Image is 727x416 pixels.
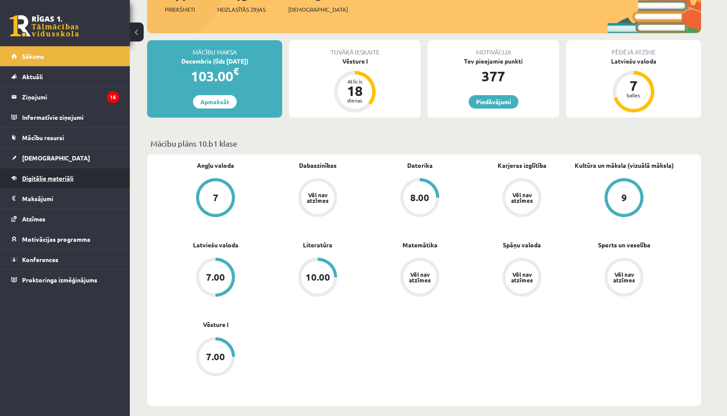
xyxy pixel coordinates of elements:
[11,250,119,269] a: Konferences
[575,161,674,170] a: Kultūra un māksla (vizuālā māksla)
[303,240,332,250] a: Literatūra
[510,272,534,283] div: Vēl nav atzīmes
[197,161,234,170] a: Angļu valoda
[147,40,282,57] div: Mācību maksa
[206,272,225,282] div: 7.00
[267,258,369,298] a: 10.00
[11,46,119,66] a: Sākums
[566,40,701,57] div: Pēdējā atzīme
[621,93,647,98] div: balles
[306,192,330,203] div: Vēl nav atzīmes
[408,272,432,283] div: Vēl nav atzīmes
[22,154,90,162] span: [DEMOGRAPHIC_DATA]
[471,258,573,298] a: Vēl nav atzīmes
[510,192,534,203] div: Vēl nav atzīmes
[147,57,282,66] div: Decembris (līdz [DATE])
[267,178,369,219] a: Vēl nav atzīmes
[11,128,119,147] a: Mācību resursi
[11,229,119,249] a: Motivācijas programma
[11,189,119,208] a: Maksājumi
[566,57,701,66] div: Latviešu valoda
[369,258,471,298] a: Vēl nav atzīmes
[428,57,559,66] div: Tev pieejamie punkti
[217,5,266,14] span: Neizlasītās ziņas
[10,15,79,37] a: Rīgas 1. Tālmācības vidusskola
[151,138,698,149] p: Mācību plāns 10.b1 klase
[289,57,421,114] a: Vēsture I Atlicis 18 dienas
[369,178,471,219] a: 8.00
[11,67,119,86] a: Aktuāli
[573,258,675,298] a: Vēl nav atzīmes
[407,161,433,170] a: Datorika
[566,57,701,114] a: Latviešu valoda 7 balles
[193,95,237,109] a: Apmaksāt
[289,57,421,66] div: Vēsture I
[22,276,97,284] span: Proktoringa izmēģinājums
[299,161,337,170] a: Dabaszinības
[598,240,650,250] a: Sports un veselība
[164,178,267,219] a: 7
[469,95,518,109] a: Piedāvājumi
[233,65,239,77] span: €
[22,73,43,80] span: Aktuāli
[402,240,437,250] a: Matemātika
[22,107,119,127] legend: Informatīvie ziņojumi
[22,52,44,60] span: Sākums
[410,193,429,202] div: 8.00
[612,272,636,283] div: Vēl nav atzīmes
[22,256,58,263] span: Konferences
[164,337,267,378] a: 7.00
[428,40,559,57] div: Motivācija
[289,40,421,57] div: Tuvākā ieskaite
[213,193,219,202] div: 7
[22,174,74,182] span: Digitālie materiāli
[11,168,119,188] a: Digitālie materiāli
[203,320,228,329] a: Vēsture I
[621,79,647,93] div: 7
[621,193,627,202] div: 9
[306,272,330,282] div: 10.00
[147,66,282,86] div: 103.00
[573,178,675,219] a: 9
[22,215,45,223] span: Atzīmes
[342,84,368,98] div: 18
[22,189,119,208] legend: Maksājumi
[206,352,225,362] div: 7.00
[22,235,90,243] span: Motivācijas programma
[11,87,119,107] a: Ziņojumi15
[342,79,368,84] div: Atlicis
[107,91,119,103] i: 15
[11,270,119,290] a: Proktoringa izmēģinājums
[193,240,238,250] a: Latviešu valoda
[288,5,348,14] span: [DEMOGRAPHIC_DATA]
[164,258,267,298] a: 7.00
[22,134,64,141] span: Mācību resursi
[342,98,368,103] div: dienas
[428,66,559,86] div: 377
[11,209,119,229] a: Atzīmes
[22,87,119,107] legend: Ziņojumi
[11,148,119,168] a: [DEMOGRAPHIC_DATA]
[471,178,573,219] a: Vēl nav atzīmes
[11,107,119,127] a: Informatīvie ziņojumi
[165,5,195,14] span: Priekšmeti
[498,161,547,170] a: Karjeras izglītība
[503,240,541,250] a: Spāņu valoda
